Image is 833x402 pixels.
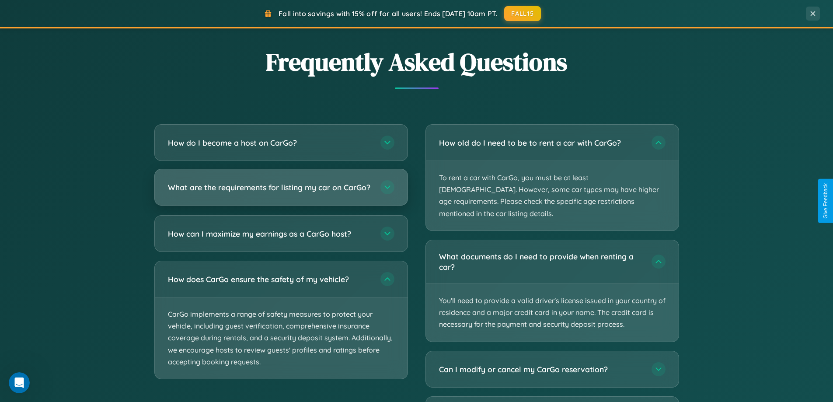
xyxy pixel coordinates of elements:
button: FALL15 [504,6,541,21]
h3: How does CarGo ensure the safety of my vehicle? [168,274,372,285]
h3: Can I modify or cancel my CarGo reservation? [439,364,643,374]
h3: How can I maximize my earnings as a CarGo host? [168,228,372,239]
h3: How do I become a host on CarGo? [168,137,372,148]
h3: What documents do I need to provide when renting a car? [439,251,643,273]
span: Fall into savings with 15% off for all users! Ends [DATE] 10am PT. [279,9,498,18]
p: CarGo implements a range of safety measures to protect your vehicle, including guest verification... [155,297,408,379]
iframe: Intercom live chat [9,372,30,393]
h2: Frequently Asked Questions [154,45,679,79]
h3: What are the requirements for listing my car on CarGo? [168,182,372,193]
p: You'll need to provide a valid driver's license issued in your country of residence and a major c... [426,284,679,342]
h3: How old do I need to be to rent a car with CarGo? [439,137,643,148]
p: To rent a car with CarGo, you must be at least [DEMOGRAPHIC_DATA]. However, some car types may ha... [426,161,679,231]
div: Give Feedback [823,183,829,219]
